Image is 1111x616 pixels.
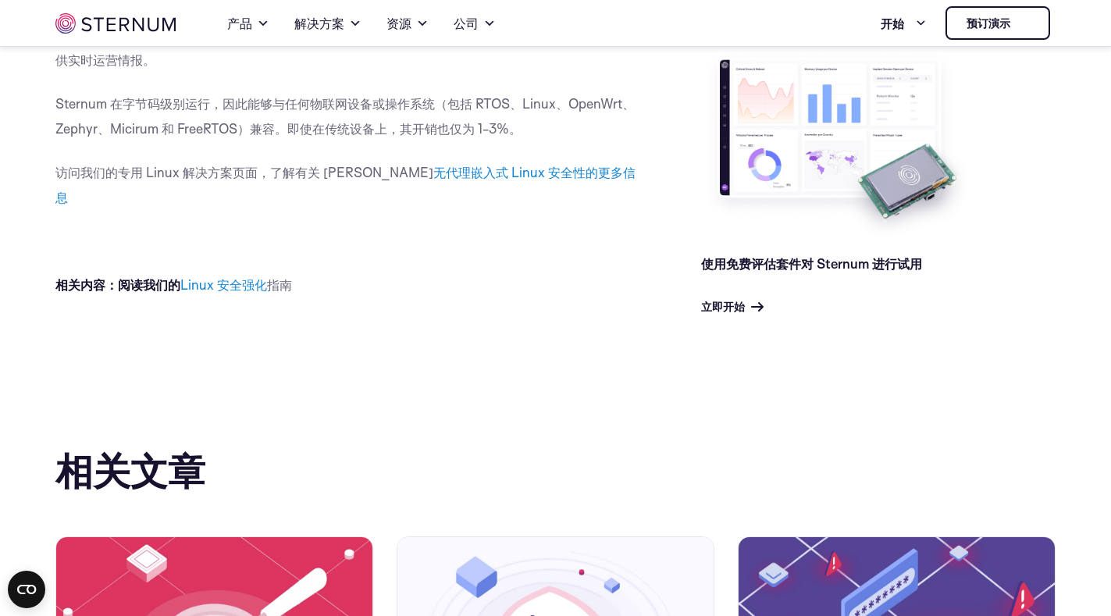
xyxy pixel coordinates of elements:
img: 胸骨 [1017,17,1029,30]
font: 立即开始 [701,299,745,314]
a: 立即开始 [701,297,764,316]
font: Sternum 在字节码级别运行，因此能够与任何物联网设备或操作系统（包括 RTOS、Linux、OpenWrt、Zephyr、Micirum 和 FreeRTOS）兼容。即使在传统设备上，其开... [55,95,635,137]
font: 相关内容：阅读我们的 [55,276,180,293]
img: 胸骨 [55,13,176,34]
font: 公司 [454,15,479,31]
a: 开始 [881,8,927,39]
font: 解决方案 [294,15,344,31]
img: 使用免费评估套件对 Sternum 进行试用 [701,48,974,242]
font: 产品 [227,15,252,31]
font: 预订演示 [967,16,1010,30]
font: 相关文章 [55,445,205,494]
a: 预订演示 [945,6,1050,40]
a: 使用免费评估套件对 Sternum 进行试用 [701,255,922,272]
button: 打开 CMP 小部件 [8,571,45,608]
font: 开始 [881,16,904,31]
font: 资源 [386,15,411,31]
a: Linux 安全强化 [180,276,267,293]
font: 指南 [267,276,292,293]
font: 访问我们的专用 Linux 解决方案页面，了解有关 [PERSON_NAME] [55,164,433,180]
